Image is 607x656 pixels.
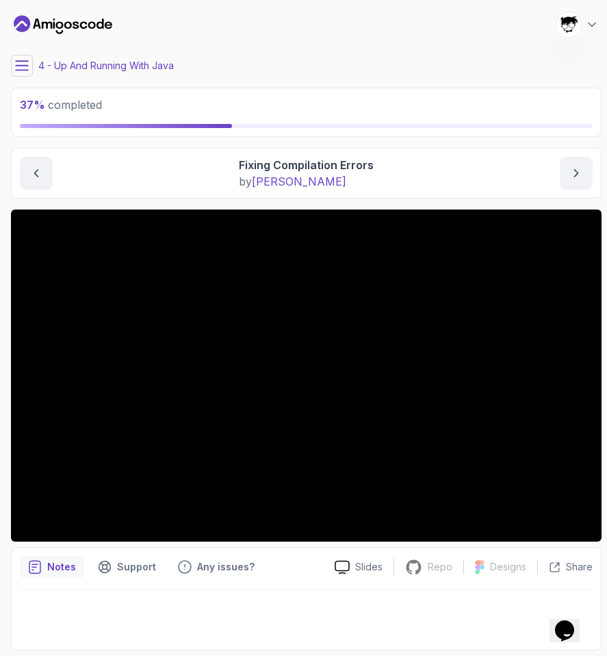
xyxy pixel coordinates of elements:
button: notes button [20,556,84,578]
span: [PERSON_NAME] [252,175,346,188]
button: user profile image [555,11,599,38]
p: Notes [47,560,76,574]
p: Support [117,560,156,574]
p: Fixing Compilation Errors [239,157,374,173]
p: Designs [490,560,526,574]
img: user profile image [556,12,582,38]
span: completed [20,98,102,112]
button: Share [537,560,593,574]
p: 4 - Up And Running With Java [38,59,174,73]
p: Repo [428,560,452,574]
p: Share [566,560,593,574]
button: Feedback button [170,556,263,578]
span: 37 % [20,98,45,112]
p: Any issues? [197,560,255,574]
a: Dashboard [14,14,112,36]
a: Slides [324,560,393,575]
button: previous content [20,157,53,190]
p: by [239,173,374,190]
iframe: 4 - Fixing Compilation Errors [11,210,602,542]
button: Support button [90,556,164,578]
button: next content [560,157,593,190]
iframe: chat widget [550,601,593,642]
p: Slides [355,560,383,574]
